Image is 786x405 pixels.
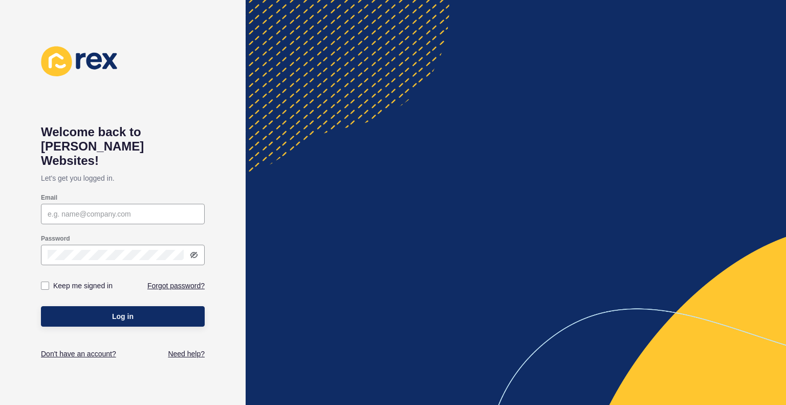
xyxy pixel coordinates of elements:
a: Forgot password? [147,281,205,291]
label: Email [41,194,57,202]
span: Log in [112,311,134,322]
a: Need help? [168,349,205,359]
button: Log in [41,306,205,327]
label: Keep me signed in [53,281,113,291]
p: Let's get you logged in. [41,168,205,188]
h1: Welcome back to [PERSON_NAME] Websites! [41,125,205,168]
input: e.g. name@company.com [48,209,198,219]
a: Don't have an account? [41,349,116,359]
label: Password [41,235,70,243]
